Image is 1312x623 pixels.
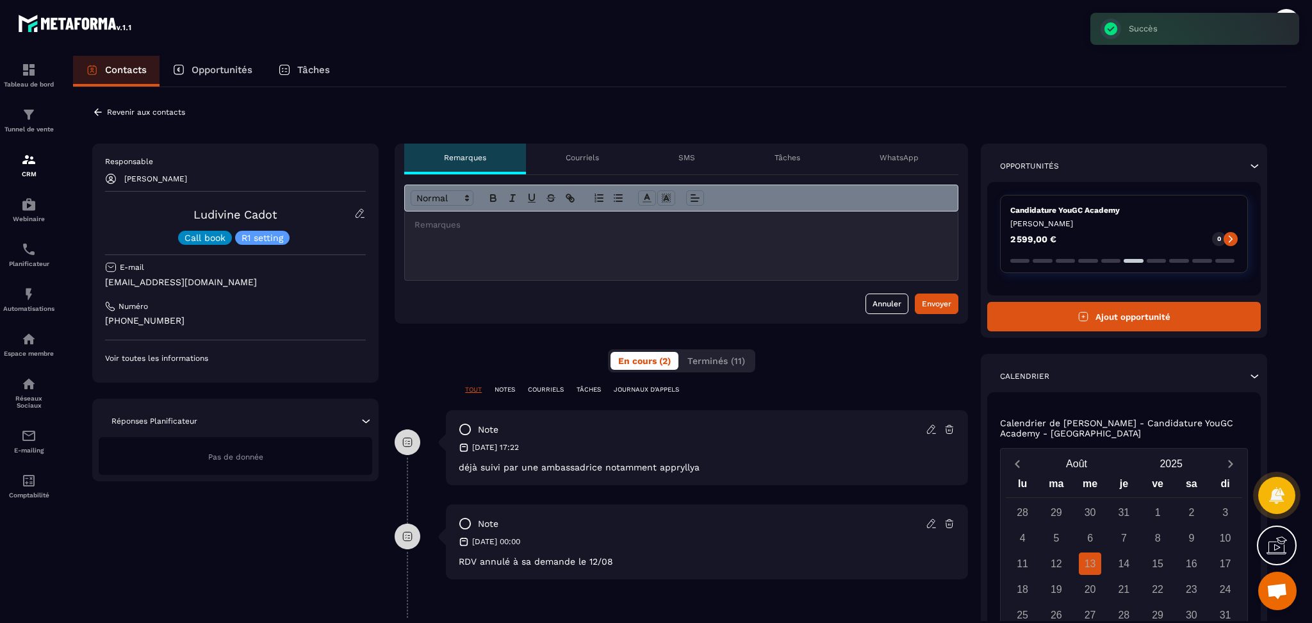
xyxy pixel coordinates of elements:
[105,276,366,288] p: [EMAIL_ADDRESS][DOMAIN_NAME]
[1107,475,1141,497] div: je
[459,462,955,472] p: déjà suivi par une ambassadrice notamment appryllya
[618,356,671,366] span: En cours (2)
[160,56,265,87] a: Opportunités
[915,294,958,314] button: Envoyer
[3,53,54,97] a: formationformationTableau de bord
[1113,527,1135,549] div: 7
[1113,552,1135,575] div: 14
[528,385,564,394] p: COURRIELS
[987,302,1261,331] button: Ajout opportunité
[1147,501,1169,524] div: 1
[105,353,366,363] p: Voir toutes les informations
[1006,475,1040,497] div: lu
[297,64,330,76] p: Tâches
[3,187,54,232] a: automationsautomationsWebinaire
[1000,418,1248,438] p: Calendrier de [PERSON_NAME] - Candidature YouGC Academy - [GEOGRAPHIC_DATA]
[1218,455,1242,472] button: Next month
[3,367,54,419] a: social-networksocial-networkRéseaux Sociaux
[1180,527,1202,549] div: 9
[21,331,37,347] img: automations
[472,442,519,453] p: [DATE] 17:22
[208,453,263,461] span: Pas de donnée
[1180,578,1202,601] div: 23
[18,12,133,35] img: logo
[21,287,37,302] img: automations
[3,322,54,367] a: automationsautomationsEspace membre
[1073,475,1107,497] div: me
[265,56,343,87] a: Tâches
[105,315,366,327] p: [PHONE_NUMBER]
[1208,475,1242,497] div: di
[1217,235,1221,244] p: 0
[1258,572,1297,610] a: Ouvrir le chat
[1175,475,1209,497] div: sa
[105,64,147,76] p: Contacts
[1214,527,1236,549] div: 10
[1113,578,1135,601] div: 21
[880,153,919,163] p: WhatsApp
[3,260,54,267] p: Planificateur
[3,305,54,312] p: Automatisations
[614,385,679,394] p: JOURNAUX D'APPELS
[1029,453,1124,475] button: Open months overlay
[73,56,160,87] a: Contacts
[21,62,37,78] img: formation
[242,233,283,242] p: R1 setting
[1010,235,1056,244] p: 2 599,00 €
[1180,552,1202,575] div: 16
[478,424,498,436] p: note
[1079,501,1101,524] div: 30
[1079,552,1101,575] div: 13
[1180,501,1202,524] div: 2
[1079,527,1101,549] div: 6
[21,197,37,212] img: automations
[3,81,54,88] p: Tableau de bord
[1045,552,1067,575] div: 12
[105,156,366,167] p: Responsable
[107,108,185,117] p: Revenir aux contacts
[611,352,678,370] button: En cours (2)
[865,294,908,314] button: Annuler
[193,208,277,221] a: Ludivine Cadot
[3,215,54,222] p: Webinaire
[184,233,225,242] p: Call book
[680,352,753,370] button: Terminés (11)
[775,153,800,163] p: Tâches
[1045,501,1067,524] div: 29
[1012,578,1034,601] div: 18
[472,536,520,547] p: [DATE] 00:00
[577,385,601,394] p: TÂCHES
[1040,475,1074,497] div: ma
[21,473,37,488] img: accountant
[1079,578,1101,601] div: 20
[21,428,37,444] img: email
[3,419,54,463] a: emailemailE-mailing
[1010,205,1238,215] p: Candidature YouGC Academy
[3,492,54,499] p: Comptabilité
[3,232,54,277] a: schedulerschedulerPlanificateur
[922,297,951,310] div: Envoyer
[1141,475,1175,497] div: ve
[1045,578,1067,601] div: 19
[1012,527,1034,549] div: 4
[119,301,148,311] p: Numéro
[1147,578,1169,601] div: 22
[1000,371,1049,381] p: Calendrier
[465,385,482,394] p: TOUT
[1045,527,1067,549] div: 5
[1010,219,1238,229] p: [PERSON_NAME]
[3,126,54,133] p: Tunnel de vente
[1000,161,1059,171] p: Opportunités
[459,556,955,567] p: RDV annulé à sa demande le 12/08
[192,64,252,76] p: Opportunités
[1006,455,1029,472] button: Previous month
[21,242,37,257] img: scheduler
[1147,527,1169,549] div: 8
[566,153,599,163] p: Courriels
[1012,501,1034,524] div: 28
[3,97,54,142] a: formationformationTunnel de vente
[120,262,144,272] p: E-mail
[124,174,187,183] p: [PERSON_NAME]
[1214,578,1236,601] div: 24
[444,153,486,163] p: Remarques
